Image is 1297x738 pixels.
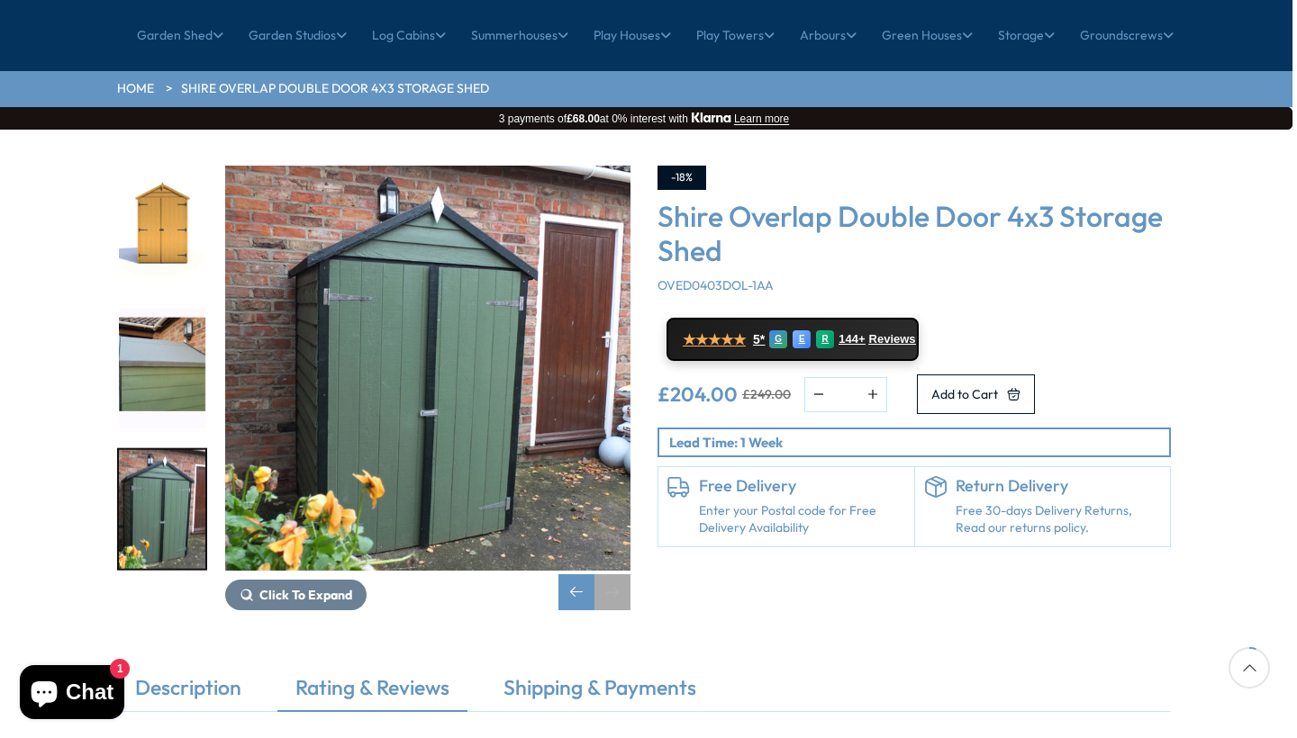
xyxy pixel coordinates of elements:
[277,673,467,711] a: Rating & Reviews
[658,384,738,404] ins: £204.00
[1080,13,1174,58] a: Groundscrews
[225,166,630,571] img: Shire Overlap Double Door 4x3 Storage Shed - Best Shed
[117,166,207,289] div: 6 / 8
[119,167,205,287] img: Overlap4x3DoubleDoor000_f477cff1-9433-465b-bb5f-2822b86ca6bb_200x200.jpg
[14,665,130,724] inbox-online-store-chat: Shopify online store chat
[658,277,774,293] span: OVED0403DOL-1AA
[181,80,489,98] a: Shire Overlap Double Door 4x3 Storage Shed
[372,13,446,58] a: Log Cabins
[882,13,973,58] a: Green Houses
[956,502,1162,537] p: Free 30-days Delivery Returns, Read our returns policy.
[558,574,594,610] div: Previous slide
[769,330,787,348] div: G
[137,13,223,58] a: Garden Shed
[683,331,746,348] span: ★★★★★
[119,309,205,428] img: 4x3Overlap_fe371472-d434-4e0f-af40-f7ca54f9a63f_200x200.jpg
[658,199,1171,268] h3: Shire Overlap Double Door 4x3 Storage Shed
[742,388,791,400] del: £249.00
[249,13,347,58] a: Garden Studios
[667,318,919,361] a: ★★★★★ 5* G E R 144+ Reviews
[225,166,630,610] div: 8 / 8
[699,502,905,537] a: Enter your Postal code for Free Delivery Availability
[485,673,714,711] a: Shipping & Payments
[917,374,1035,414] button: Add to Cart
[931,388,998,400] span: Add to Cart
[869,332,916,346] span: Reviews
[259,587,352,603] span: Click To Expand
[839,332,865,346] span: 144+
[225,580,367,610] button: Click To Expand
[117,80,154,98] a: HOME
[594,574,630,610] div: Next slide
[117,673,259,711] a: Description
[658,166,706,190] div: -18%
[800,13,857,58] a: Arbours
[699,476,905,496] h6: Free Delivery
[956,476,1162,496] h6: Return Delivery
[117,307,207,430] div: 7 / 8
[669,433,1169,452] p: Lead Time: 1 Week
[471,13,568,58] a: Summerhouses
[594,13,671,58] a: Play Houses
[998,13,1055,58] a: Storage
[793,330,811,348] div: E
[119,449,205,569] img: Overlap-4x3-DoubleDoors-HDim3_bcaf221e-b495-4d1e-901e-9a6b6c43b72a_200x200.jpg
[816,330,834,348] div: R
[696,13,775,58] a: Play Towers
[117,447,207,571] div: 8 / 8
